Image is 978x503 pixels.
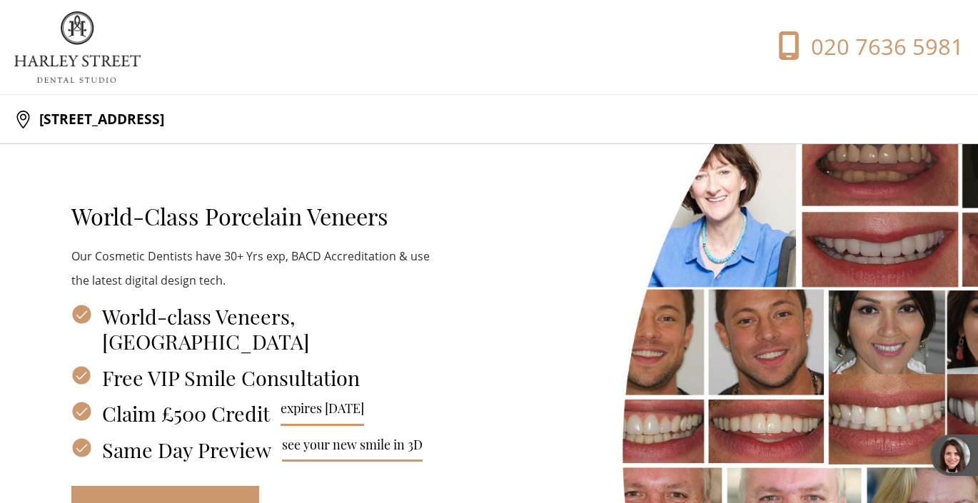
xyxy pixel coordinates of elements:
h3: Free VIP Smile Consultation [71,365,432,390]
p: [STREET_ADDRESS] [32,105,164,133]
h3: Same Day Preview [71,437,432,462]
h3: Claim £500 Credit [71,401,432,426]
h2: World-Class Porcelain Veneers [71,203,432,230]
img: logo.png [14,11,141,83]
p: Our Cosmetic Dentists have 30+ Yrs exp, BACD Accreditation & use the latest digital design tech. [71,245,432,293]
a: 020 7636 5981 [736,31,964,63]
h3: World-class Veneers, [GEOGRAPHIC_DATA] [71,304,432,353]
span: see your new smile in 3D [282,437,423,462]
span: expires [DATE] [281,401,364,426]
